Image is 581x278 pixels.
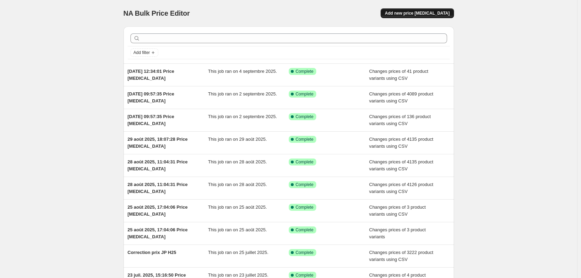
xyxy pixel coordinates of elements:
[128,250,176,255] span: Correction prix JP H25
[296,250,313,255] span: Complete
[208,91,277,96] span: This job ran on 2 septembre 2025.
[124,9,190,17] span: NA Bulk Price Editor
[208,272,268,278] span: This job ran on 23 juillet 2025.
[296,159,313,165] span: Complete
[296,91,313,97] span: Complete
[369,69,428,81] span: Changes prices of 41 product variants using CSV
[208,227,267,232] span: This job ran on 25 août 2025.
[369,137,433,149] span: Changes prices of 4135 product variants using CSV
[296,137,313,142] span: Complete
[369,159,433,171] span: Changes prices of 4135 product variants using CSV
[369,250,433,262] span: Changes prices of 3222 product variants using CSV
[369,91,433,103] span: Changes prices of 4089 product variants using CSV
[208,114,277,119] span: This job ran on 2 septembre 2025.
[134,50,150,55] span: Add filter
[128,114,174,126] span: [DATE] 09:57:35 Price [MEDICAL_DATA]
[296,227,313,233] span: Complete
[128,227,188,239] span: 25 août 2025, 17:04:06 Price [MEDICAL_DATA]
[296,114,313,119] span: Complete
[296,204,313,210] span: Complete
[128,91,174,103] span: [DATE] 09:57:35 Price [MEDICAL_DATA]
[369,114,431,126] span: Changes prices of 136 product variants using CSV
[296,182,313,187] span: Complete
[128,204,188,217] span: 25 août 2025, 17:04:06 Price [MEDICAL_DATA]
[296,69,313,74] span: Complete
[128,182,188,194] span: 28 août 2025, 11:04:31 Price [MEDICAL_DATA]
[128,137,188,149] span: 29 août 2025, 18:07:28 Price [MEDICAL_DATA]
[208,137,267,142] span: This job ran on 29 août 2025.
[385,10,449,16] span: Add new price [MEDICAL_DATA]
[130,48,158,57] button: Add filter
[296,272,313,278] span: Complete
[208,69,277,74] span: This job ran on 4 septembre 2025.
[208,159,267,164] span: This job ran on 28 août 2025.
[128,159,188,171] span: 28 août 2025, 11:04:31 Price [MEDICAL_DATA]
[208,250,268,255] span: This job ran on 25 juillet 2025.
[369,182,433,194] span: Changes prices of 4126 product variants using CSV
[369,227,426,239] span: Changes prices of 3 product variants
[208,182,267,187] span: This job ran on 28 août 2025.
[381,8,454,18] button: Add new price [MEDICAL_DATA]
[128,69,174,81] span: [DATE] 12:34:01 Price [MEDICAL_DATA]
[369,204,426,217] span: Changes prices of 3 product variants using CSV
[208,204,267,210] span: This job ran on 25 août 2025.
